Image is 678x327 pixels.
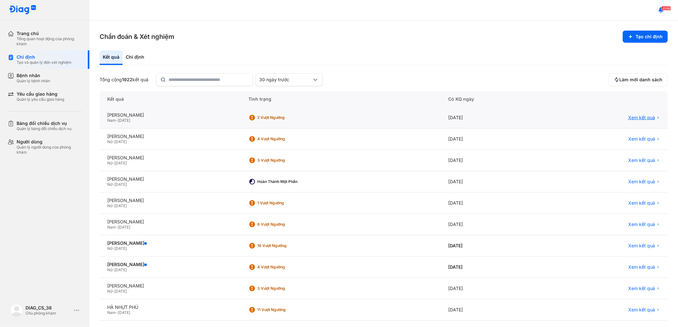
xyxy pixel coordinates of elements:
[17,91,64,97] div: Yêu cầu giao hàng
[107,176,233,182] div: [PERSON_NAME]
[114,203,127,208] span: [DATE]
[257,222,308,227] div: 6 Vượt ngưỡng
[619,77,662,83] span: Làm mới danh sách
[17,31,82,36] div: Trang chủ
[107,304,233,310] div: HÀ NHỰT PHÚ
[257,286,308,291] div: 3 Vượt ngưỡng
[441,128,546,150] div: [DATE]
[17,60,72,65] div: Tạo và quản lý đơn xét nghiệm
[441,193,546,214] div: [DATE]
[100,50,123,65] div: Kết quả
[107,155,233,161] div: [PERSON_NAME]
[257,200,308,206] div: 1 Vượt ngưỡng
[628,157,655,163] span: Xem kết quả
[114,139,127,144] span: [DATE]
[112,289,114,294] span: -
[10,304,23,317] img: logo
[112,267,114,272] span: -
[114,289,127,294] span: [DATE]
[441,91,546,107] div: Có KQ ngày
[441,171,546,193] div: [DATE]
[661,6,671,11] span: 4598
[441,214,546,235] div: [DATE]
[114,267,127,272] span: [DATE]
[100,77,148,83] div: Tổng cộng kết quả
[116,225,118,229] span: -
[628,286,655,291] span: Xem kết quả
[441,257,546,278] div: [DATE]
[107,182,112,187] span: Nữ
[107,161,112,165] span: Nữ
[107,289,112,294] span: Nữ
[107,134,233,139] div: [PERSON_NAME]
[107,139,112,144] span: Nữ
[628,115,655,120] span: Xem kết quả
[257,243,308,248] div: 16 Vượt ngưỡng
[257,115,308,120] div: 2 Vượt ngưỡng
[116,118,118,123] span: -
[17,120,72,126] div: Bảng đối chiếu dịch vụ
[112,203,114,208] span: -
[9,5,36,15] img: logo
[107,267,112,272] span: Nữ
[107,198,233,203] div: [PERSON_NAME]
[609,73,668,86] button: Làm mới danh sách
[628,243,655,249] span: Xem kết quả
[17,78,50,84] div: Quản lý bệnh nhân
[17,145,82,155] div: Quản lý người dùng của phòng khám
[441,299,546,321] div: [DATE]
[257,307,308,312] div: 11 Vượt ngưỡng
[17,139,82,145] div: Người dùng
[628,307,655,313] span: Xem kết quả
[100,32,174,41] h3: Chẩn đoán & Xét nghiệm
[257,179,308,184] div: Hoàn thành một phần
[623,31,668,43] button: Tạo chỉ định
[123,50,147,65] div: Chỉ định
[107,283,233,289] div: [PERSON_NAME]
[628,179,655,185] span: Xem kết quả
[107,225,116,229] span: Nam
[112,246,114,251] span: -
[441,150,546,171] div: [DATE]
[441,278,546,299] div: [DATE]
[628,264,655,270] span: Xem kết quả
[26,311,72,316] div: Chủ phòng khám
[118,225,130,229] span: [DATE]
[107,240,233,246] div: [PERSON_NAME]
[107,203,112,208] span: Nữ
[17,36,82,47] div: Tổng quan hoạt động của phòng khám
[107,310,116,315] span: Nam
[441,107,546,128] div: [DATE]
[257,158,308,163] div: 3 Vượt ngưỡng
[100,91,241,107] div: Kết quả
[628,136,655,142] span: Xem kết quả
[114,246,127,251] span: [DATE]
[107,118,116,123] span: Nam
[122,77,132,82] span: 1922
[257,136,308,142] div: 4 Vượt ngưỡng
[259,77,312,83] div: 30 ngày trước
[628,200,655,206] span: Xem kết quả
[241,91,441,107] div: Tình trạng
[107,112,233,118] div: [PERSON_NAME]
[628,222,655,227] span: Xem kết quả
[116,310,118,315] span: -
[257,265,308,270] div: 4 Vượt ngưỡng
[17,73,50,78] div: Bệnh nhân
[114,161,127,165] span: [DATE]
[441,235,546,257] div: [DATE]
[114,182,127,187] span: [DATE]
[112,139,114,144] span: -
[107,262,233,267] div: [PERSON_NAME]
[118,118,130,123] span: [DATE]
[17,54,72,60] div: Chỉ định
[17,126,72,131] div: Quản lý bảng đối chiếu dịch vụ
[112,161,114,165] span: -
[112,182,114,187] span: -
[107,219,233,225] div: [PERSON_NAME]
[107,246,112,251] span: Nữ
[118,310,130,315] span: [DATE]
[17,97,64,102] div: Quản lý yêu cầu giao hàng
[26,305,72,311] div: DIAG_CS_38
